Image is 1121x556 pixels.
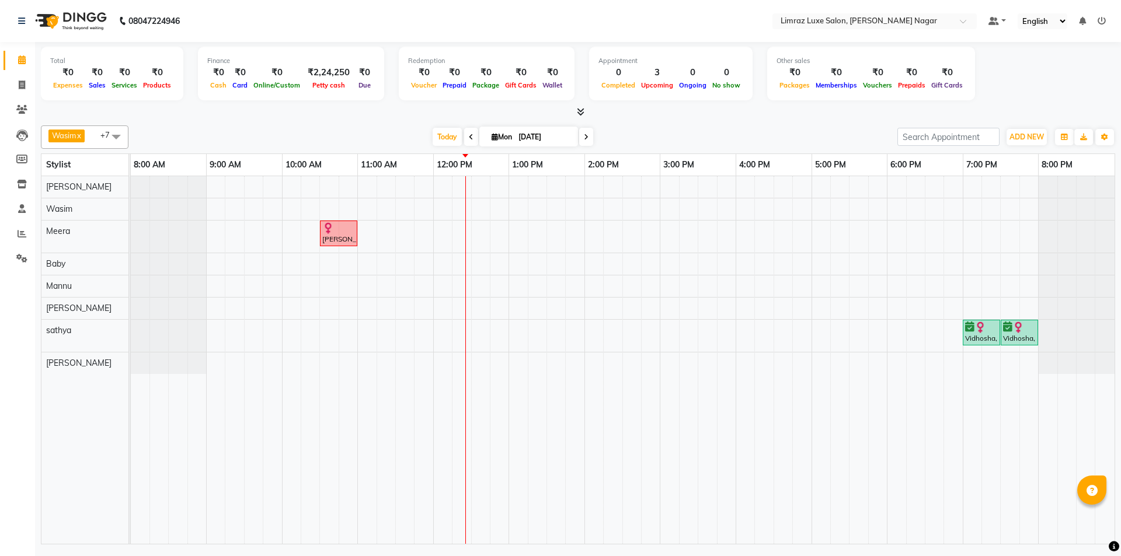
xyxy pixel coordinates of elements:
span: Vouchers [860,81,895,89]
span: Cash [207,81,229,89]
a: 6:00 PM [887,156,924,173]
span: Prepaids [895,81,928,89]
span: Packages [777,81,813,89]
span: ADD NEW [1009,132,1044,141]
div: Finance [207,56,375,66]
a: 1:00 PM [509,156,546,173]
span: Expenses [50,81,86,89]
a: 5:00 PM [812,156,849,173]
span: Card [229,81,250,89]
div: [PERSON_NAME], TK01, 10:30 AM-11:00 AM, Piercing - [MEDICAL_DATA] With Stud [321,222,356,244]
span: Wasim [52,131,76,140]
div: 0 [676,66,709,79]
a: 7:00 PM [963,156,1000,173]
img: logo [30,5,110,37]
span: Services [109,81,140,89]
div: ₹0 [860,66,895,79]
div: ₹0 [408,66,440,79]
span: Voucher [408,81,440,89]
div: ₹0 [86,66,109,79]
span: Completed [598,81,638,89]
div: ₹0 [207,66,229,79]
span: [PERSON_NAME] [46,181,112,192]
div: ₹0 [50,66,86,79]
span: Wallet [539,81,565,89]
b: 08047224946 [128,5,180,37]
a: 9:00 AM [207,156,244,173]
span: Mannu [46,281,72,291]
span: Today [433,128,462,146]
span: Meera [46,226,70,236]
input: Search Appointment [897,128,1000,146]
div: Redemption [408,56,565,66]
div: ₹0 [140,66,174,79]
a: x [76,131,81,140]
span: Mon [489,132,515,141]
a: 8:00 PM [1039,156,1075,173]
span: [PERSON_NAME] [46,358,112,368]
div: 0 [598,66,638,79]
div: Appointment [598,56,743,66]
span: Prepaid [440,81,469,89]
span: Upcoming [638,81,676,89]
a: 11:00 AM [358,156,400,173]
a: 10:00 AM [283,156,325,173]
div: ₹0 [928,66,966,79]
iframe: chat widget [1072,509,1109,544]
div: ₹2,24,250 [303,66,354,79]
span: +7 [100,130,119,139]
a: 2:00 PM [585,156,622,173]
div: Total [50,56,174,66]
div: Other sales [777,56,966,66]
div: ₹0 [109,66,140,79]
span: No show [709,81,743,89]
div: 0 [709,66,743,79]
div: 3 [638,66,676,79]
div: Vidhosha, TK02, 07:00 PM-07:30 PM, Waxing - Under Arms (Flavoured Women) [964,321,999,344]
span: Baby [46,258,65,269]
a: 3:00 PM [660,156,697,173]
span: Memberships [813,81,860,89]
div: ₹0 [440,66,469,79]
a: 8:00 AM [131,156,168,173]
span: Petty cash [309,81,348,89]
span: Gift Cards [502,81,539,89]
div: ₹0 [250,66,303,79]
span: Sales [86,81,109,89]
button: ADD NEW [1007,129,1047,145]
input: 2025-09-01 [515,128,573,146]
span: sathya [46,325,71,335]
span: Package [469,81,502,89]
a: 4:00 PM [736,156,773,173]
div: ₹0 [469,66,502,79]
span: [PERSON_NAME] [46,303,112,313]
div: ₹0 [895,66,928,79]
span: Online/Custom [250,81,303,89]
span: Due [356,81,374,89]
span: Gift Cards [928,81,966,89]
div: ₹0 [502,66,539,79]
div: ₹0 [354,66,375,79]
div: ₹0 [539,66,565,79]
span: Ongoing [676,81,709,89]
div: ₹0 [777,66,813,79]
span: Products [140,81,174,89]
a: 12:00 PM [434,156,475,173]
div: Vidhosha, TK02, 07:30 PM-08:00 PM, Waxing - Half Legs (Flavoured Women) [1002,321,1037,344]
div: ₹0 [229,66,250,79]
span: Wasim [46,204,72,214]
span: Stylist [46,159,71,170]
div: ₹0 [813,66,860,79]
